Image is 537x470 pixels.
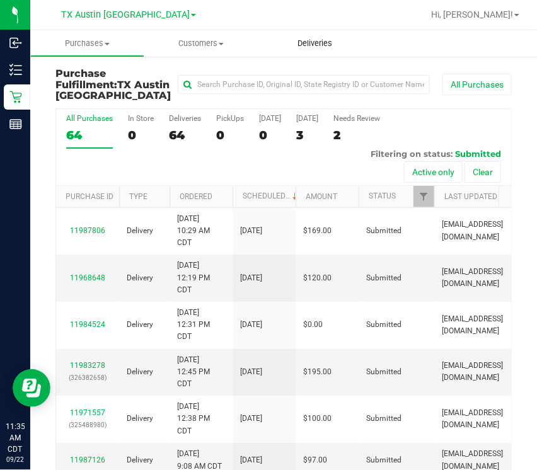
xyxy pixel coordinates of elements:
button: All Purchases [442,74,512,95]
button: Clear [465,161,501,183]
span: [DATE] 12:38 PM CDT [177,401,225,437]
a: Scheduled [243,192,300,200]
a: Customers [144,30,258,57]
span: TX Austin [GEOGRAPHIC_DATA] [61,9,190,20]
span: $97.00 [303,454,327,466]
a: Purchases [30,30,144,57]
span: [DATE] 12:45 PM CDT [177,354,225,391]
div: 0 [259,128,281,142]
inline-svg: Reports [9,118,22,130]
a: 11968648 [70,273,105,282]
span: Submitted [366,366,401,378]
p: 09/22 [6,455,25,464]
span: Delivery [127,225,153,237]
span: [DATE] [240,366,262,378]
span: $100.00 [303,413,332,425]
button: Active only [404,161,463,183]
span: Submitted [366,225,401,237]
iframe: Resource center [13,369,50,407]
a: Amount [306,192,337,201]
div: [DATE] [259,114,281,123]
a: Filter [413,186,434,207]
span: Delivery [127,413,153,425]
span: [DATE] [240,225,262,237]
span: [DATE] [240,454,262,466]
span: $195.00 [303,366,332,378]
span: $169.00 [303,225,332,237]
a: Ordered [180,192,212,201]
div: 3 [296,128,318,142]
div: Deliveries [169,114,201,123]
h3: Purchase Fulfillment: [55,68,178,101]
inline-svg: Inbound [9,37,22,49]
input: Search Purchase ID, Original ID, State Registry ID or Customer Name... [178,75,430,94]
a: Type [129,192,147,201]
div: All Purchases [66,114,113,123]
inline-svg: Retail [9,91,22,103]
span: Deliveries [281,38,350,49]
div: PickUps [216,114,244,123]
span: TX Austin [GEOGRAPHIC_DATA] [55,79,171,102]
div: 2 [333,128,380,142]
span: Delivery [127,454,153,466]
a: Status [369,192,396,200]
p: 11:35 AM CDT [6,421,25,455]
div: [DATE] [296,114,318,123]
a: 11984524 [70,320,105,329]
span: $0.00 [303,319,323,331]
a: 11971557 [70,408,105,417]
div: 0 [216,128,244,142]
a: 11983278 [70,361,105,370]
div: In Store [128,114,154,123]
div: 64 [66,128,113,142]
span: Delivery [127,366,153,378]
span: Submitted [366,319,401,331]
span: [DATE] [240,413,262,425]
a: Deliveries [258,30,372,57]
div: Needs Review [333,114,380,123]
span: $120.00 [303,272,332,284]
span: Hi, [PERSON_NAME]! [431,9,513,20]
div: 0 [128,128,154,142]
span: Delivery [127,319,153,331]
a: 11987806 [70,226,105,235]
a: Last Updated By [444,192,508,201]
a: 11987126 [70,456,105,464]
p: (325488980) [64,419,112,431]
inline-svg: Inventory [9,64,22,76]
span: Delivery [127,272,153,284]
span: Submitted [366,454,401,466]
span: [DATE] 12:19 PM CDT [177,260,225,296]
p: (326382658) [64,372,112,384]
span: Submitted [455,149,501,159]
span: [DATE] [240,319,262,331]
div: 64 [169,128,201,142]
span: Filtering on status: [371,149,453,159]
span: Submitted [366,272,401,284]
span: [DATE] 12:31 PM CDT [177,307,225,343]
span: [DATE] [240,272,262,284]
span: Purchases [31,38,144,49]
span: Submitted [366,413,401,425]
span: Customers [145,38,258,49]
a: Purchase ID [66,192,113,201]
span: [DATE] 10:29 AM CDT [177,213,225,249]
